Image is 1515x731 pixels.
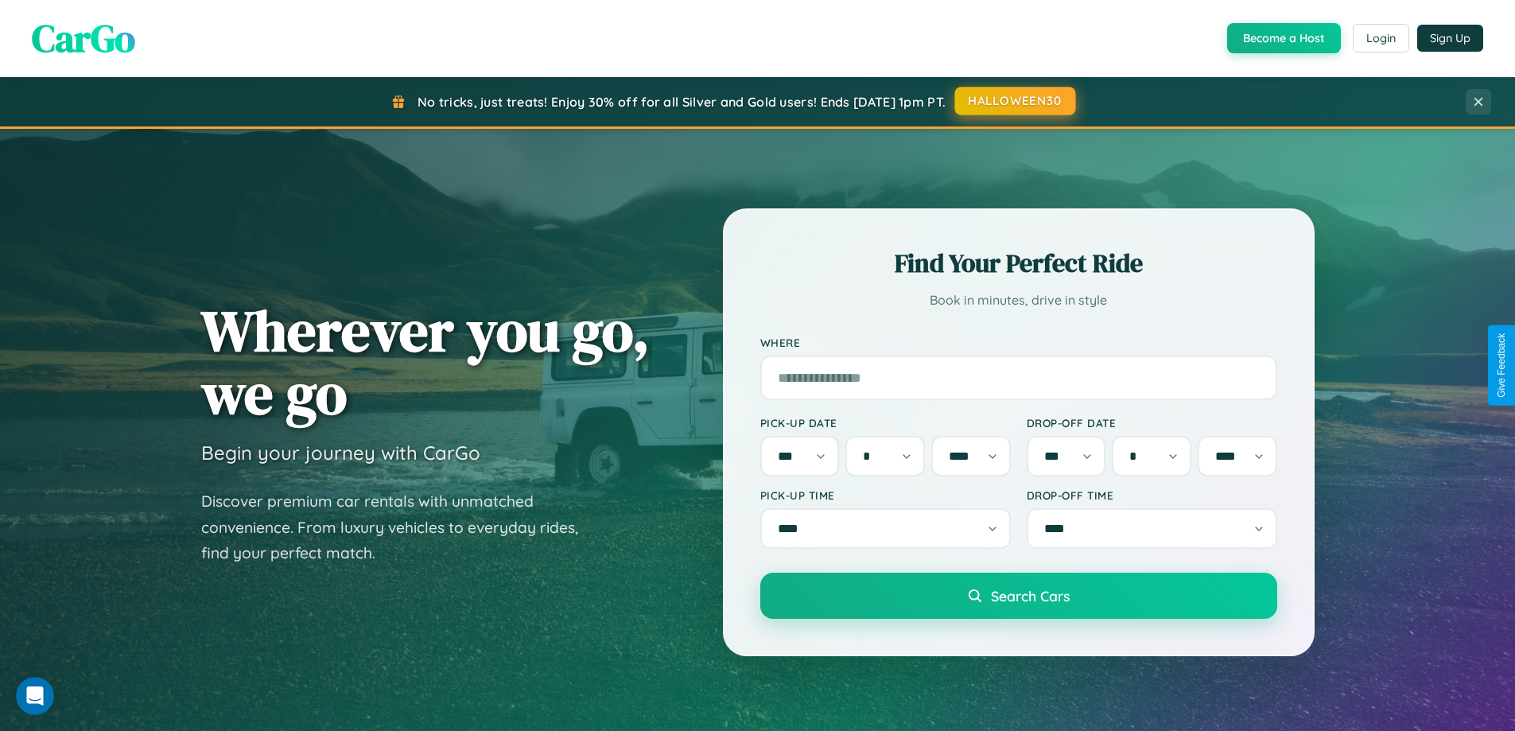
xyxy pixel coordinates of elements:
[760,573,1277,619] button: Search Cars
[1227,23,1341,53] button: Become a Host
[760,488,1011,502] label: Pick-up Time
[32,12,135,64] span: CarGo
[991,587,1070,605] span: Search Cars
[760,336,1277,349] label: Where
[760,416,1011,430] label: Pick-up Date
[1027,488,1277,502] label: Drop-off Time
[418,94,946,110] span: No tricks, just treats! Enjoy 30% off for all Silver and Gold users! Ends [DATE] 1pm PT.
[760,289,1277,312] p: Book in minutes, drive in style
[201,488,599,566] p: Discover premium car rentals with unmatched convenience. From luxury vehicles to everyday rides, ...
[1496,333,1507,398] div: Give Feedback
[760,246,1277,281] h2: Find Your Perfect Ride
[1417,25,1483,52] button: Sign Up
[16,677,54,715] iframe: Intercom live chat
[1353,24,1409,52] button: Login
[201,441,480,465] h3: Begin your journey with CarGo
[201,299,650,425] h1: Wherever you go, we go
[1027,416,1277,430] label: Drop-off Date
[955,87,1076,115] button: HALLOWEEN30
